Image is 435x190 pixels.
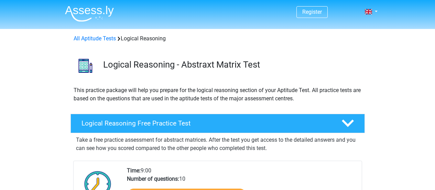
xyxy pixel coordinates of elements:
[74,86,362,103] p: This practice package will help you prepare for the logical reasoning section of your Aptitude Te...
[65,6,114,22] img: Assessly
[71,34,365,43] div: Logical Reasoning
[103,59,359,70] h3: Logical Reasoning - Abstraxt Matrix Test
[71,51,100,80] img: logical reasoning
[302,9,322,15] a: Register
[68,114,368,133] a: Logical Reasoning Free Practice Test
[74,35,116,42] a: All Aptitude Tests
[76,136,359,152] p: Take a free practice assessment for abstract matrices. After the test you get access to the detai...
[127,167,141,174] b: Time:
[81,119,330,127] h4: Logical Reasoning Free Practice Test
[127,176,179,182] b: Number of questions:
